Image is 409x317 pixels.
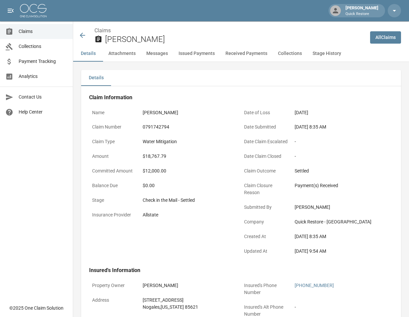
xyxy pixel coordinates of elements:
h4: Claim Information [89,94,393,101]
p: Date Submitted [241,121,292,134]
a: Claims [94,27,111,34]
p: Submitted By [241,201,292,214]
button: Details [73,46,103,62]
div: - [295,304,390,311]
button: Received Payments [220,46,273,62]
p: Claim Outcome [241,164,292,177]
div: Allstate [143,211,238,218]
button: Stage History [307,46,346,62]
div: [DATE] [295,109,390,116]
h2: [PERSON_NAME] [105,35,365,44]
span: Help Center [19,109,68,116]
span: Analytics [19,73,68,80]
p: Date Claim Closed [241,150,292,163]
div: [STREET_ADDRESS] [143,297,238,304]
div: Nogales , [US_STATE] 85621 [143,304,238,311]
p: Claim Number [89,121,140,134]
div: [PERSON_NAME] [343,5,381,17]
button: Messages [141,46,173,62]
img: ocs-logo-white-transparent.png [20,4,47,17]
button: Collections [273,46,307,62]
p: Company [241,215,292,228]
div: Settled [295,167,390,174]
span: Claims [19,28,68,35]
div: Payment(s) Received [295,182,390,189]
p: Name [89,106,140,119]
div: [PERSON_NAME] [143,109,238,116]
span: Payment Tracking [19,58,68,65]
div: $0.00 [143,182,238,189]
div: [DATE] 8:35 AM [295,124,390,131]
div: $18,767.79 [143,153,238,160]
a: [PHONE_NUMBER] [295,283,334,288]
p: Balance Due [89,179,140,192]
p: Amount [89,150,140,163]
button: Details [81,70,111,86]
nav: breadcrumb [94,27,365,35]
span: Contact Us [19,94,68,101]
a: AllClaims [370,31,401,44]
p: Quick Restore [345,11,378,17]
div: Check in the Mail - Settled [143,197,238,204]
p: Date of Loss [241,106,292,119]
button: Attachments [103,46,141,62]
p: Claim Type [89,135,140,148]
div: [DATE] 8:35 AM [295,233,390,240]
p: Date Claim Escalated [241,135,292,148]
div: - [295,138,390,145]
span: Collections [19,43,68,50]
div: Quick Restore - [GEOGRAPHIC_DATA] [295,218,390,225]
button: open drawer [4,4,17,17]
div: Water Mitigation [143,138,238,145]
p: Committed Amount [89,164,140,177]
div: anchor tabs [73,46,409,62]
div: 0791742794 [143,124,238,131]
div: [DATE] 9:54 AM [295,248,390,255]
div: [PERSON_NAME] [143,282,238,289]
p: Property Owner [89,279,140,292]
p: Stage [89,194,140,207]
p: Insured's Phone Number [241,279,292,299]
div: - [295,153,390,160]
h4: Insured's Information [89,267,393,274]
div: $12,000.00 [143,167,238,174]
div: © 2025 One Claim Solution [9,305,64,311]
p: Created At [241,230,292,243]
p: Address [89,294,140,307]
p: Updated At [241,245,292,258]
div: [PERSON_NAME] [295,204,390,211]
p: Insurance Provider [89,208,140,221]
div: details tabs [81,70,401,86]
p: Claim Closure Reason [241,179,292,199]
button: Issued Payments [173,46,220,62]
